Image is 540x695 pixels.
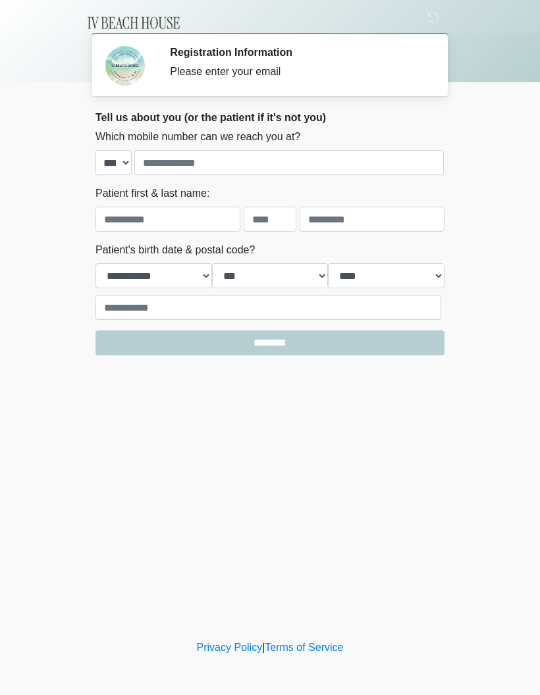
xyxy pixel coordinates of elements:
img: Agent Avatar [105,46,145,86]
a: | [262,642,265,653]
div: Please enter your email [170,64,425,80]
a: Terms of Service [265,642,343,653]
label: Patient's birth date & postal code? [95,242,255,258]
img: IV Beach House Logo [82,10,186,36]
h2: Tell us about you (or the patient if it's not you) [95,111,445,124]
h2: Registration Information [170,46,425,59]
a: Privacy Policy [197,642,263,653]
label: Patient first & last name: [95,186,209,201]
label: Which mobile number can we reach you at? [95,129,300,145]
